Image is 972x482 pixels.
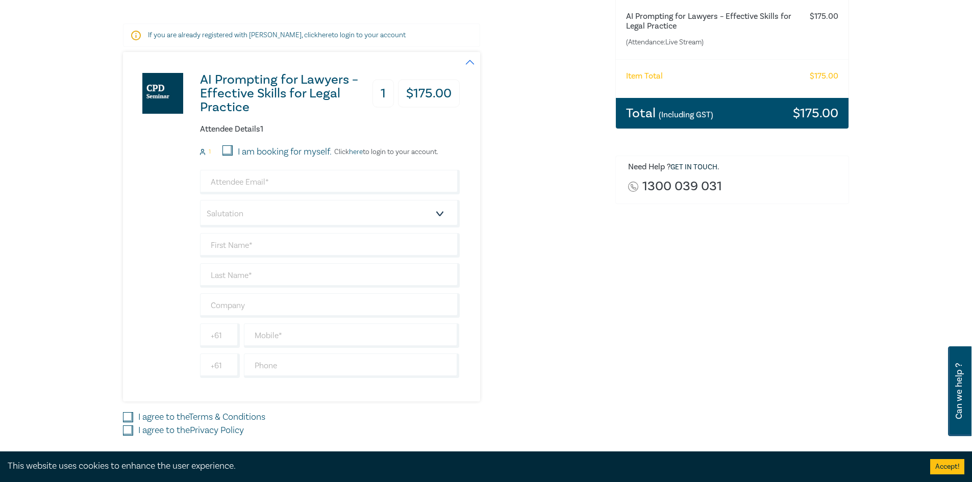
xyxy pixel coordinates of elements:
[200,73,368,114] h3: AI Prompting for Lawyers – Effective Skills for Legal Practice
[628,162,841,172] h6: Need Help ? .
[244,323,460,348] input: Mobile*
[238,145,332,159] label: I am booking for myself.
[200,124,460,134] h6: Attendee Details 1
[642,180,722,193] a: 1300 039 031
[200,170,460,194] input: Attendee Email*
[626,12,798,31] h6: AI Prompting for Lawyers – Effective Skills for Legal Practice
[244,353,460,378] input: Phone
[398,80,460,108] h3: $ 175.00
[200,263,460,288] input: Last Name*
[626,37,798,47] small: (Attendance: Live Stream )
[190,424,244,436] a: Privacy Policy
[332,148,438,156] p: Click to login to your account.
[318,31,332,40] a: here
[138,424,244,437] label: I agree to the
[142,73,183,114] img: AI Prompting for Lawyers – Effective Skills for Legal Practice
[200,353,240,378] input: +61
[930,459,964,474] button: Accept cookies
[626,107,713,120] h3: Total
[659,110,713,120] small: (Including GST)
[810,12,838,21] h6: $ 175.00
[209,148,211,156] small: 1
[200,323,240,348] input: +61
[626,71,663,81] h6: Item Total
[810,71,838,81] h6: $ 175.00
[148,30,455,40] p: If you are already registered with [PERSON_NAME], click to login to your account
[200,233,460,258] input: First Name*
[954,352,964,430] span: Can we help ?
[670,163,717,172] a: Get in touch
[189,411,265,423] a: Terms & Conditions
[200,293,460,318] input: Company
[8,460,915,473] div: This website uses cookies to enhance the user experience.
[349,147,363,157] a: here
[793,107,838,120] h3: $ 175.00
[138,411,265,424] label: I agree to the
[372,80,394,108] h3: 1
